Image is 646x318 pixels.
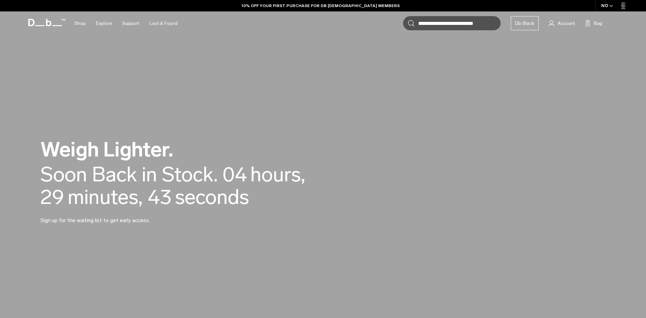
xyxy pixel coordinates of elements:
a: Db Black [511,16,539,30]
span: 29 [40,186,64,208]
span: Account [558,20,575,27]
span: 43 [148,186,172,208]
span: minutes [68,186,143,208]
a: Account [549,19,575,27]
a: Support [122,11,139,35]
h2: Weigh Lighter. [40,139,343,160]
a: 10% OFF YOUR FIRST PURCHASE FOR DB [DEMOGRAPHIC_DATA] MEMBERS [242,3,400,9]
a: Shop [74,11,86,35]
a: Explore [96,11,112,35]
p: Sign up for the waiting list to get early access. [40,208,202,224]
span: seconds [175,186,249,208]
div: Soon Back in Stock. [40,163,218,186]
span: , [138,185,143,209]
button: Bag [585,19,602,27]
span: 04 [223,163,247,186]
nav: Main Navigation [69,11,183,35]
span: hours, [250,163,305,186]
span: Bag [594,20,602,27]
a: Lost & Found [149,11,178,35]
